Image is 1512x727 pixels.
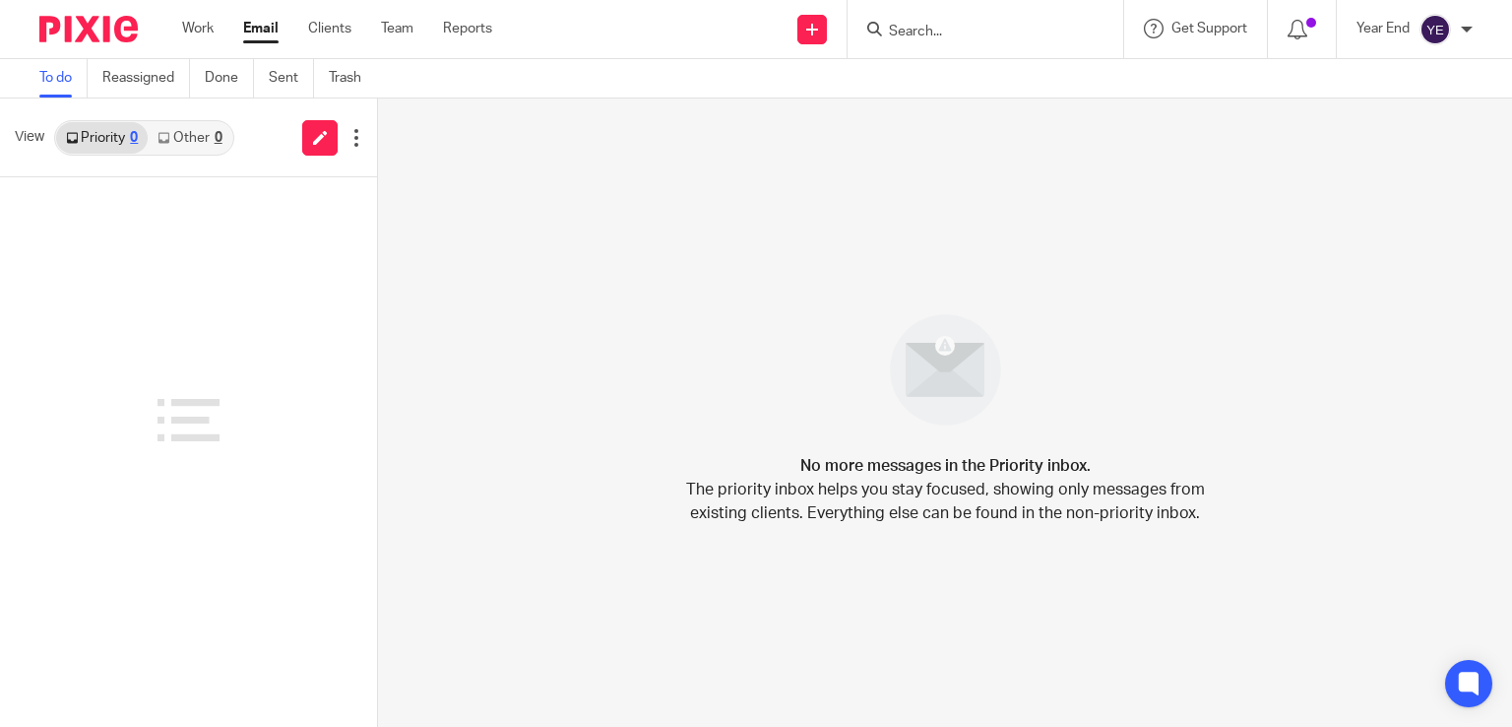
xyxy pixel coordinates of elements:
[877,301,1014,438] img: image
[1356,19,1410,38] p: Year End
[205,59,254,98] a: Done
[182,19,214,38] a: Work
[329,59,376,98] a: Trash
[887,24,1064,41] input: Search
[800,454,1091,478] h4: No more messages in the Priority inbox.
[1419,14,1451,45] img: svg%3E
[39,59,88,98] a: To do
[269,59,314,98] a: Sent
[215,131,222,145] div: 0
[243,19,279,38] a: Email
[39,16,138,42] img: Pixie
[56,122,148,154] a: Priority0
[130,131,138,145] div: 0
[308,19,351,38] a: Clients
[443,19,492,38] a: Reports
[148,122,231,154] a: Other0
[1171,22,1247,35] span: Get Support
[684,478,1206,525] p: The priority inbox helps you stay focused, showing only messages from existing clients. Everythin...
[381,19,413,38] a: Team
[15,127,44,148] span: View
[102,59,190,98] a: Reassigned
